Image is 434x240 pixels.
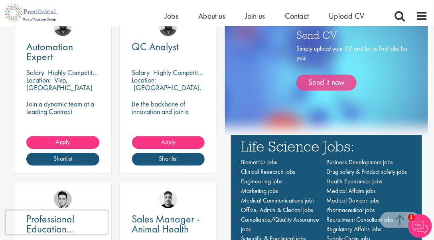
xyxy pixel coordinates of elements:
a: Biometrics jobs [241,158,277,166]
h3: Send CV [296,30,408,40]
a: Regulatory Affairs jobs [327,225,382,233]
img: Chatbot [408,214,432,238]
div: Simply upload your CV and let us find jobs for you! [296,44,408,90]
p: Visp, [GEOGRAPHIC_DATA] [26,75,92,92]
a: Apply [26,136,99,149]
a: Apply [132,136,205,149]
a: Engineering jobs [241,177,282,185]
span: QC Analyst [132,40,179,53]
p: Highly Competitive [154,68,207,77]
iframe: reCAPTCHA [6,210,108,234]
a: Clinical Research jobs [241,167,295,176]
span: Apply [55,138,70,146]
a: Recruitment Consultant jobs [327,215,394,224]
a: Sales Manager - Animal Health [132,214,205,234]
a: Shortlist [26,153,99,165]
p: [GEOGRAPHIC_DATA], [GEOGRAPHIC_DATA] [132,83,202,100]
a: Drug safety & Product safety jobs [327,167,407,176]
a: QC Analyst [132,42,205,52]
a: Compliance/Quality Assurance jobs [241,215,319,233]
a: Business Development jobs [327,158,393,166]
span: Location: [132,75,156,85]
a: Automation Expert [26,42,99,62]
a: Marketing jobs [241,187,278,195]
h3: Life Science Jobs: [241,139,412,153]
span: Automation Expert [26,40,73,63]
a: Join us [245,11,265,21]
a: Health Economics jobs [327,177,383,185]
a: Jobs [165,11,178,21]
span: Salary [26,68,44,77]
p: Join a dynamic team at a leading Contract Manufacturing Organisation (CMO) and contribute to grou... [26,100,99,161]
img: Dean Fisher [159,190,177,208]
a: About us [198,11,225,21]
p: Be the backbone of innovation and join a leading pharmaceutical company to help keep life-changin... [132,100,205,146]
p: Highly Competitive [48,68,101,77]
a: Shortlist [132,153,205,165]
a: Medical Affairs jobs [327,187,376,195]
span: Location: [26,75,51,85]
img: Connor Lynes [54,190,72,208]
span: Apply [161,138,176,146]
a: Contact [285,11,309,21]
a: Office, Admin & Clerical jobs [241,206,313,214]
img: Ashley Bennett [54,18,72,36]
a: Send it now [296,75,357,90]
span: Sales Manager - Animal Health [132,212,200,236]
img: Ashley Bennett [159,18,177,36]
span: 1 [408,214,415,221]
a: Medical Communications jobs [241,196,315,205]
span: Salary [132,68,150,77]
a: Upload CV [329,11,364,21]
a: Medical Devices jobs [327,196,380,205]
a: Pharmaceutical jobs [327,206,375,214]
